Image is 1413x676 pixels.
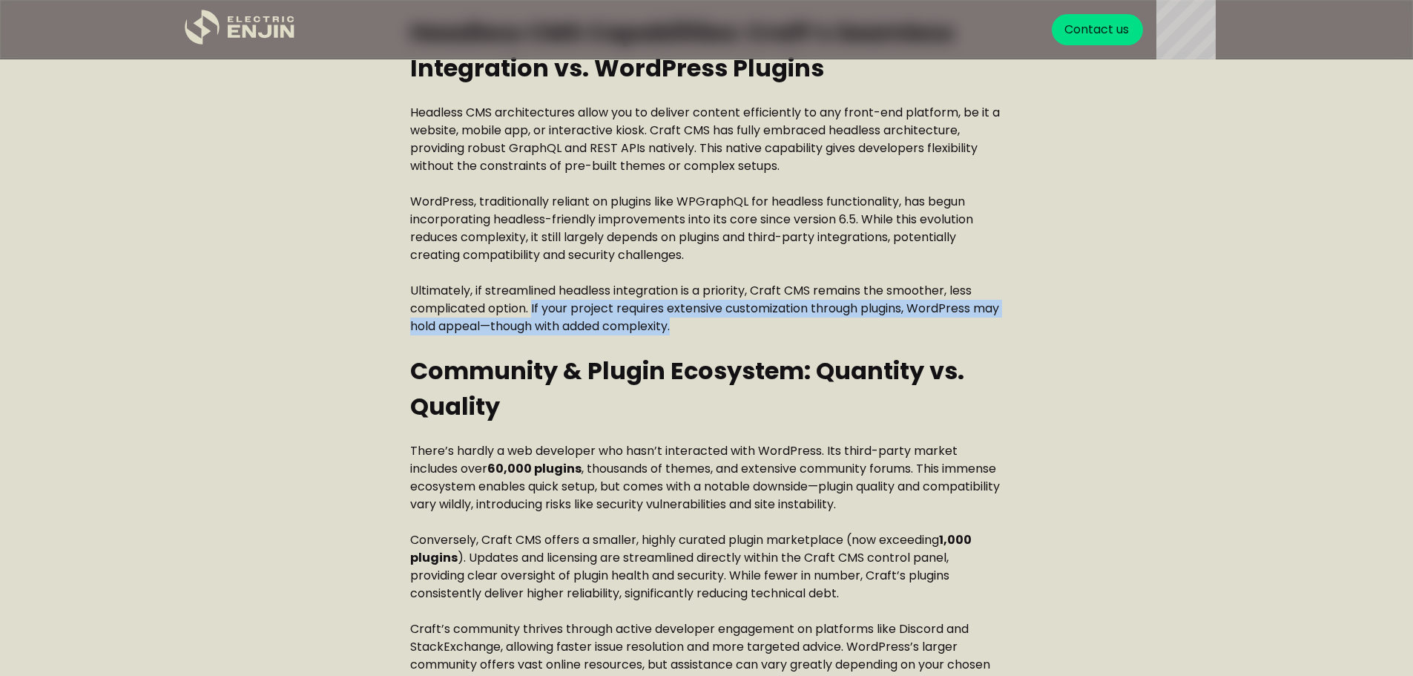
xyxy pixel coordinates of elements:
strong: Headless CMS Capabilities: Craft’s Seamless Integration vs. WordPress Plugins [410,16,954,85]
p: Conversely, Craft CMS offers a smaller, highly curated plugin marketplace (now exceeding ). Updat... [410,531,1004,603]
a: Contact us [1052,14,1143,45]
strong: Community & Plugin Ecosystem: Quantity vs. Quality [410,354,964,423]
strong: 60,000 plugins [487,460,582,477]
p: WordPress, traditionally reliant on plugins like WPGraphQL for headless functionality, has begun ... [410,193,1004,264]
div: Contact us [1064,21,1129,39]
strong: 1,000 plugins [410,531,972,566]
p: Headless CMS architectures allow you to deliver content efficiently to any front-end platform, be... [410,104,1004,175]
p: There’s hardly a web developer who hasn’t interacted with WordPress. Its third-party market inclu... [410,442,1004,513]
p: Ultimately, if streamlined headless integration is a priority, Craft CMS remains the smoother, le... [410,282,1004,335]
a: home [185,10,296,50]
